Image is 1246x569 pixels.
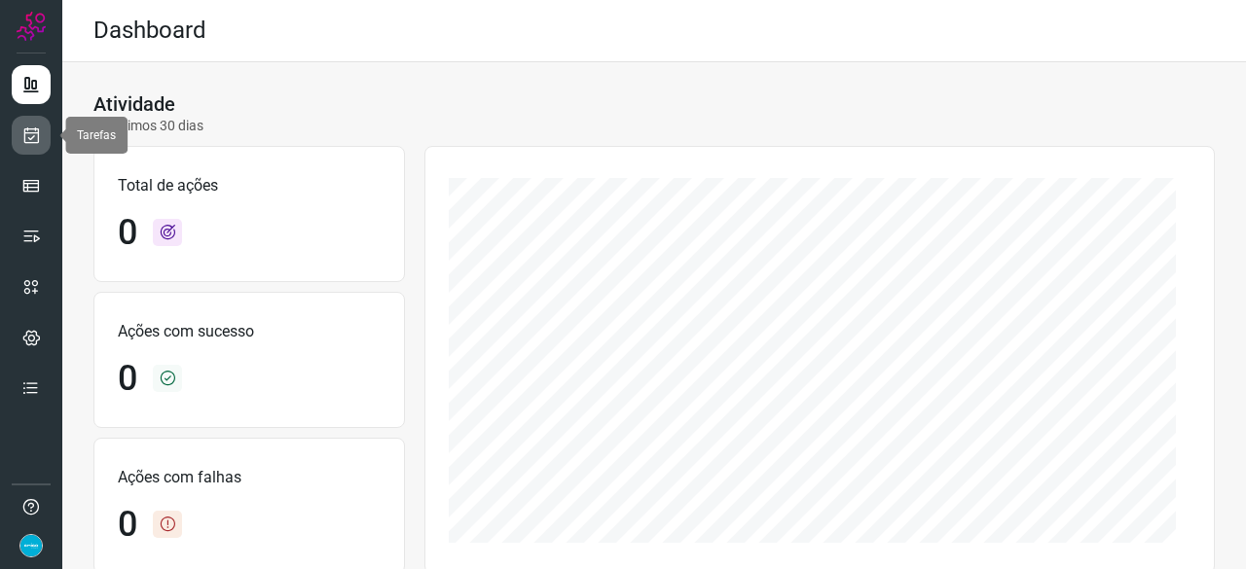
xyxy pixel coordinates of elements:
img: Logo [17,12,46,41]
span: Tarefas [77,128,116,142]
img: 4352b08165ebb499c4ac5b335522ff74.png [19,534,43,557]
p: Total de ações [118,174,381,197]
p: Ações com falhas [118,466,381,489]
h3: Atividade [93,92,175,116]
p: Ações com sucesso [118,320,381,343]
p: Últimos 30 dias [93,116,203,136]
h1: 0 [118,504,137,546]
h1: 0 [118,358,137,400]
h2: Dashboard [93,17,206,45]
h1: 0 [118,212,137,254]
